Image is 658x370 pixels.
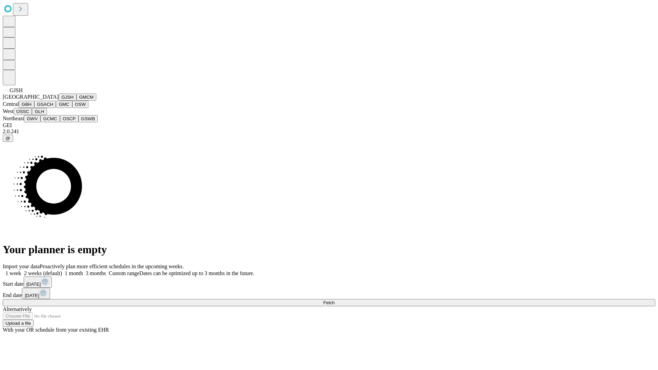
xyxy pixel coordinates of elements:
[3,94,59,100] span: [GEOGRAPHIC_DATA]
[3,288,655,299] div: End date
[3,327,109,333] span: With your OR schedule from your existing EHR
[3,115,24,121] span: Northeast
[10,87,23,93] span: GJSH
[5,136,10,141] span: @
[109,270,139,276] span: Custom range
[3,243,655,256] h1: Your planner is empty
[19,101,34,108] button: GBH
[3,135,13,142] button: @
[78,115,98,122] button: GSWB
[5,270,21,276] span: 1 week
[76,94,96,101] button: GMCM
[40,263,184,269] span: Proactively plan more efficient schedules in the upcoming weeks.
[24,270,62,276] span: 2 weeks (default)
[14,108,32,115] button: OSSC
[3,276,655,288] div: Start date
[323,300,334,305] span: Fetch
[3,108,14,114] span: West
[25,293,39,298] span: [DATE]
[139,270,254,276] span: Dates can be optimized up to 3 months in the future.
[3,128,655,135] div: 2.0.241
[26,282,41,287] span: [DATE]
[72,101,89,108] button: OSW
[59,94,76,101] button: GJSH
[32,108,47,115] button: GLH
[34,101,56,108] button: GSACH
[65,270,83,276] span: 1 month
[60,115,78,122] button: OSCP
[22,288,50,299] button: [DATE]
[3,122,655,128] div: GEI
[24,115,40,122] button: GWV
[24,276,52,288] button: [DATE]
[3,101,19,107] span: Central
[86,270,106,276] span: 3 months
[40,115,60,122] button: GCMC
[3,320,34,327] button: Upload a file
[3,306,32,312] span: Alternatively
[3,299,655,306] button: Fetch
[3,263,40,269] span: Import your data
[56,101,72,108] button: GMC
